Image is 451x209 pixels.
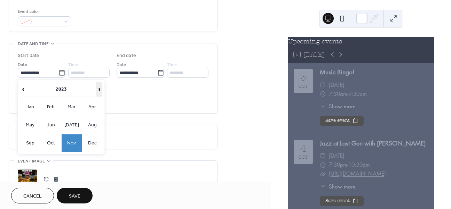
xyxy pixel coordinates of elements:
[62,116,82,134] td: [DATE]
[117,61,126,68] span: Date
[68,61,78,68] span: Time
[18,158,45,165] span: Event image
[320,160,326,169] div: ​
[300,144,306,154] div: 4
[347,90,348,99] span: -
[329,183,356,191] span: Show more
[18,8,70,15] div: Event color
[18,169,37,189] div: ;
[348,160,370,169] span: 10:30pm
[69,193,80,200] span: Save
[20,98,40,116] td: Jan
[348,90,367,99] span: 9:30pm
[20,116,40,134] td: May
[320,169,326,178] div: ​
[329,90,347,99] span: 7:30am
[320,90,326,99] div: ​
[20,134,40,152] td: Sep
[18,61,27,68] span: Date
[320,102,326,110] div: ​
[320,183,326,191] div: ​
[82,98,103,116] td: Apr
[41,116,61,134] td: Jun
[62,98,82,116] td: Mar
[300,73,306,83] div: 3
[41,134,61,152] td: Oct
[11,188,54,203] button: Cancel
[320,102,356,110] button: ​Show more
[57,188,93,203] button: Save
[288,37,434,46] div: Upcoming events
[320,81,326,90] div: ​
[320,151,326,160] div: ​
[298,155,308,160] div: Oct
[27,82,96,97] th: 2023
[329,160,347,169] span: 7:30pm
[329,102,356,110] span: Show more
[23,193,42,200] span: Cancel
[320,67,428,76] div: Music Bingo!
[329,81,345,90] span: [DATE]
[41,98,61,116] td: Feb
[320,183,356,191] button: ​Show more
[167,61,177,68] span: Time
[82,116,103,134] td: Aug
[117,52,136,59] div: End date
[96,82,102,96] span: ›
[347,160,348,169] span: -
[298,84,308,89] div: Oct
[320,139,426,147] a: Jazz at Lost Gen with [PERSON_NAME]
[18,52,39,59] div: Start date
[82,134,103,152] td: Dec
[329,170,386,177] a: [URL][DOMAIN_NAME]
[62,134,82,152] td: Nov
[18,40,49,48] span: Date and time
[320,196,364,206] button: Save event
[21,82,26,96] span: ‹
[329,151,345,160] span: [DATE]
[320,116,364,126] button: Save event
